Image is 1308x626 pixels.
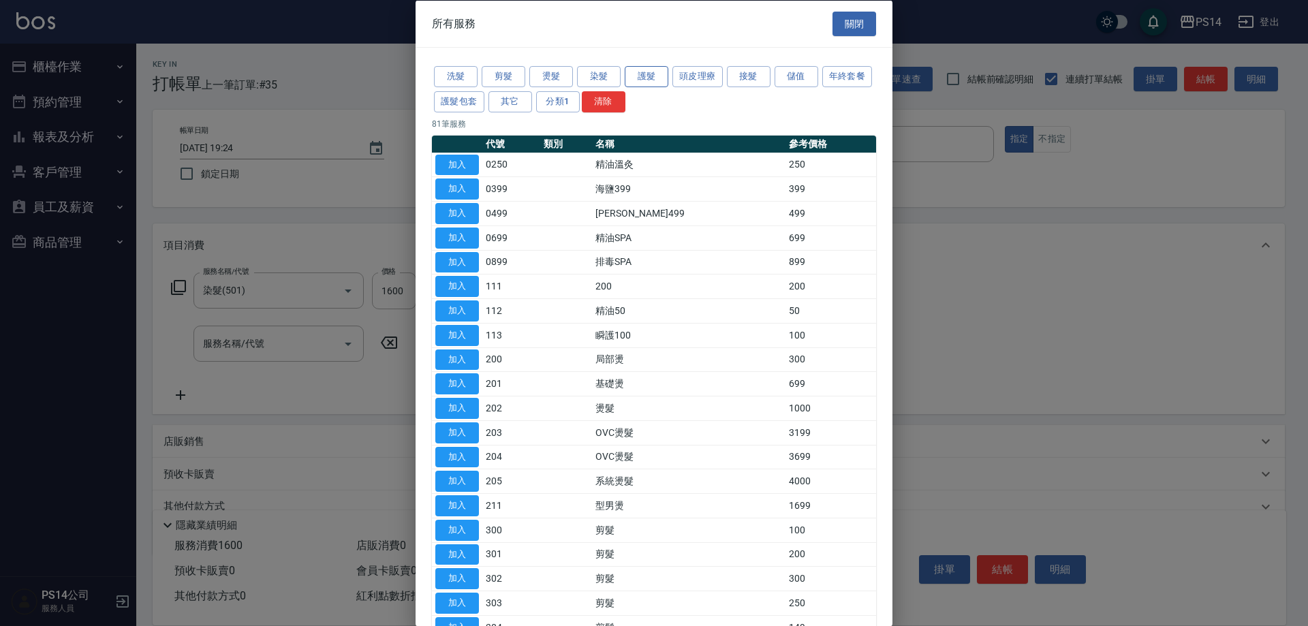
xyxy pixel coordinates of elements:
[482,420,540,445] td: 203
[592,566,785,591] td: 剪髮
[434,66,478,87] button: 洗髮
[785,135,876,153] th: 參考價格
[727,66,770,87] button: 接髮
[592,347,785,372] td: 局部燙
[785,396,876,420] td: 1000
[482,250,540,275] td: 0899
[592,201,785,225] td: [PERSON_NAME]499
[435,471,479,492] button: 加入
[435,593,479,614] button: 加入
[785,298,876,323] td: 50
[435,251,479,272] button: 加入
[482,371,540,396] td: 201
[536,91,580,112] button: 分類1
[592,225,785,250] td: 精油SPA
[435,154,479,175] button: 加入
[592,371,785,396] td: 基礎燙
[785,274,876,298] td: 200
[785,469,876,493] td: 4000
[482,518,540,542] td: 300
[482,469,540,493] td: 205
[435,178,479,200] button: 加入
[625,66,668,87] button: 護髮
[592,420,785,445] td: OVC燙髮
[435,373,479,394] button: 加入
[482,445,540,469] td: 204
[785,347,876,372] td: 300
[785,493,876,518] td: 1699
[482,542,540,567] td: 301
[785,153,876,177] td: 250
[435,324,479,345] button: 加入
[785,225,876,250] td: 699
[482,135,540,153] th: 代號
[592,469,785,493] td: 系統燙髮
[822,66,873,87] button: 年終套餐
[482,153,540,177] td: 0250
[435,544,479,565] button: 加入
[482,298,540,323] td: 112
[434,91,484,112] button: 護髮包套
[785,566,876,591] td: 300
[482,396,540,420] td: 202
[435,495,479,516] button: 加入
[577,66,621,87] button: 染髮
[592,153,785,177] td: 精油溫灸
[482,201,540,225] td: 0499
[432,16,476,30] span: 所有服務
[435,519,479,540] button: 加入
[592,135,785,153] th: 名稱
[435,276,479,297] button: 加入
[435,203,479,224] button: 加入
[435,568,479,589] button: 加入
[482,347,540,372] td: 200
[435,422,479,443] button: 加入
[785,518,876,542] td: 100
[785,323,876,347] td: 100
[435,446,479,467] button: 加入
[482,323,540,347] td: 113
[785,542,876,567] td: 200
[592,250,785,275] td: 排毒SPA
[432,117,876,129] p: 81 筆服務
[775,66,818,87] button: 儲值
[482,493,540,518] td: 211
[832,11,876,36] button: 關閉
[592,518,785,542] td: 剪髮
[435,227,479,248] button: 加入
[592,298,785,323] td: 精油50
[785,591,876,615] td: 250
[482,225,540,250] td: 0699
[592,396,785,420] td: 燙髮
[592,542,785,567] td: 剪髮
[592,493,785,518] td: 型男燙
[435,349,479,370] button: 加入
[592,176,785,201] td: 海鹽399
[488,91,532,112] button: 其它
[785,371,876,396] td: 699
[785,176,876,201] td: 399
[435,398,479,419] button: 加入
[582,91,625,112] button: 清除
[482,566,540,591] td: 302
[482,274,540,298] td: 111
[785,445,876,469] td: 3699
[482,176,540,201] td: 0399
[482,66,525,87] button: 剪髮
[592,323,785,347] td: 瞬護100
[785,250,876,275] td: 899
[592,591,785,615] td: 剪髮
[592,274,785,298] td: 200
[540,135,593,153] th: 類別
[482,591,540,615] td: 303
[785,420,876,445] td: 3199
[435,300,479,322] button: 加入
[529,66,573,87] button: 燙髮
[592,445,785,469] td: OVC燙髮
[672,66,723,87] button: 頭皮理療
[785,201,876,225] td: 499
